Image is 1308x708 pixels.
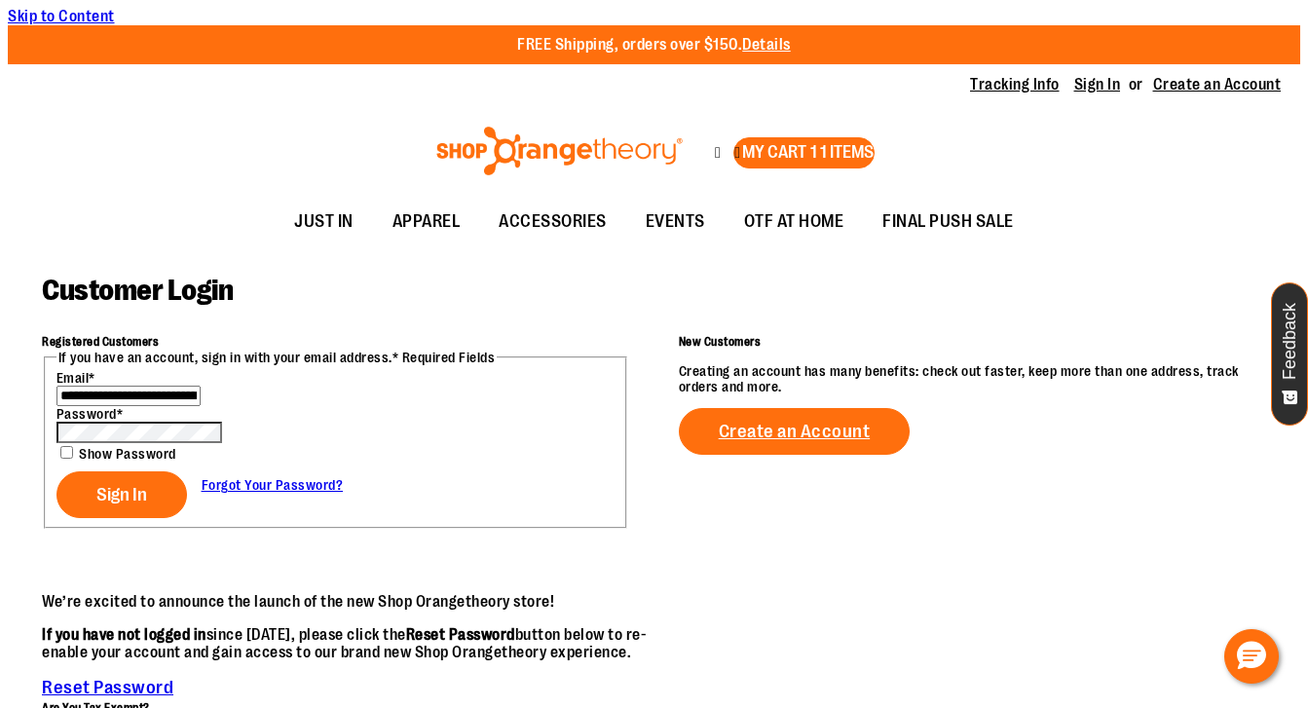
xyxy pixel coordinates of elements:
[882,200,1014,243] span: FINAL PUSH SALE
[517,36,791,54] p: FREE Shipping, orders over $150.
[8,25,1300,64] div: Promotional banner
[42,593,654,611] p: We’re excited to announce the launch of the new Shop Orangetheory store!
[294,200,354,243] span: JUST IN
[725,200,864,244] a: OTF AT HOME
[79,446,176,462] span: Show Password
[742,142,806,162] span: My Cart
[1281,303,1299,380] span: Feedback
[42,335,159,349] strong: Registered Customers
[742,36,791,54] a: Details
[56,406,117,422] span: Password
[679,408,911,455] a: Create an Account
[499,200,607,243] span: ACCESSORIES
[56,370,90,386] span: Email
[56,350,498,365] legend: If you have an account, sign in with your email address.
[733,137,875,168] button: My Cart 1 items
[96,484,147,505] span: Sign In
[679,335,762,349] strong: New Customers
[820,142,874,162] span: 1
[42,626,654,661] p: since [DATE], please click the button below to re-enable your account and gain access to our bran...
[1074,74,1121,95] a: Sign In
[42,626,206,644] strong: If you have not logged in
[863,200,1033,244] a: FINAL PUSH SALE
[1271,282,1308,426] button: Feedback - Show survey
[626,200,725,244] a: EVENTS
[830,142,874,162] span: items
[970,74,1060,95] a: Tracking Info
[8,8,115,25] a: Skip to Content
[202,477,344,493] a: Forgot Your Password?
[679,363,1266,394] p: Creating an account has many benefits: check out faster, keep more than one address, track orders...
[275,200,373,244] a: JUST IN
[479,200,626,244] a: ACCESSORIES
[56,471,187,518] button: Sign In
[392,350,496,365] span: * Required Fields
[744,200,844,243] span: OTF AT HOME
[646,200,705,243] span: EVENTS
[1153,74,1282,95] a: Create an Account
[810,142,817,162] span: 1
[42,274,233,307] span: Customer Login
[42,677,173,698] a: Reset Password
[1224,629,1279,684] button: Hello, have a question? Let’s chat.
[406,626,515,644] strong: Reset Password
[719,421,871,442] span: Create an Account
[392,200,461,243] span: APPAREL
[433,127,686,175] img: Shop Orangetheory
[373,200,480,244] a: APPAREL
